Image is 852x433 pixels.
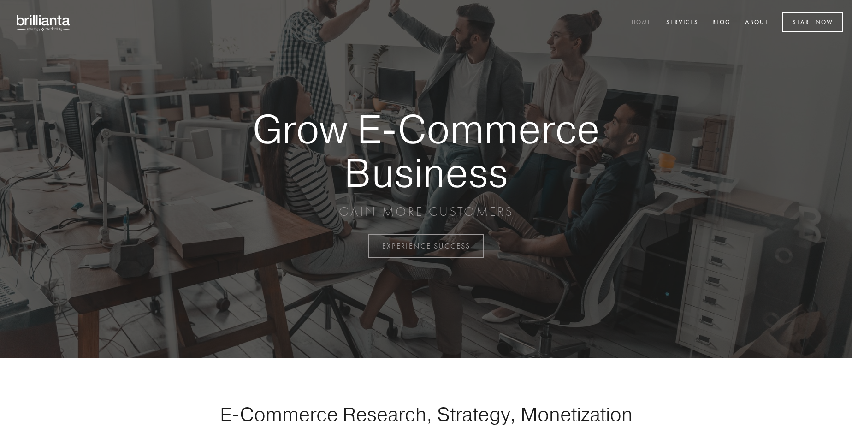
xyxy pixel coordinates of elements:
a: EXPERIENCE SUCCESS [368,234,484,258]
a: Services [660,15,704,30]
strong: Grow E-Commerce Business [220,107,632,194]
a: Blog [706,15,737,30]
a: Home [626,15,658,30]
p: GAIN MORE CUSTOMERS [220,203,632,220]
a: About [739,15,775,30]
a: Start Now [782,12,843,32]
h1: E-Commerce Research, Strategy, Monetization [191,403,661,426]
img: brillianta - research, strategy, marketing [9,9,78,36]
